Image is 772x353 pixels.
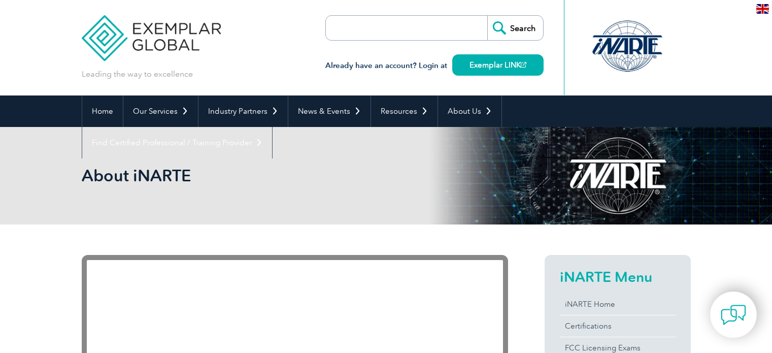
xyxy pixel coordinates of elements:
img: en [756,4,769,14]
a: Exemplar LINK [452,54,544,76]
a: Industry Partners [198,95,288,127]
h2: About iNARTE [82,168,508,184]
a: Resources [371,95,438,127]
img: open_square.png [521,62,526,68]
a: Find Certified Professional / Training Provider [82,127,272,158]
a: Home [82,95,123,127]
a: News & Events [288,95,371,127]
a: Certifications [560,315,676,337]
a: About Us [438,95,501,127]
p: Leading the way to excellence [82,69,193,80]
img: contact-chat.png [721,302,746,328]
input: Search [487,16,543,40]
a: iNARTE Home [560,294,676,315]
h3: Already have an account? Login at [325,59,544,72]
h2: iNARTE Menu [560,269,676,285]
a: Our Services [123,95,198,127]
